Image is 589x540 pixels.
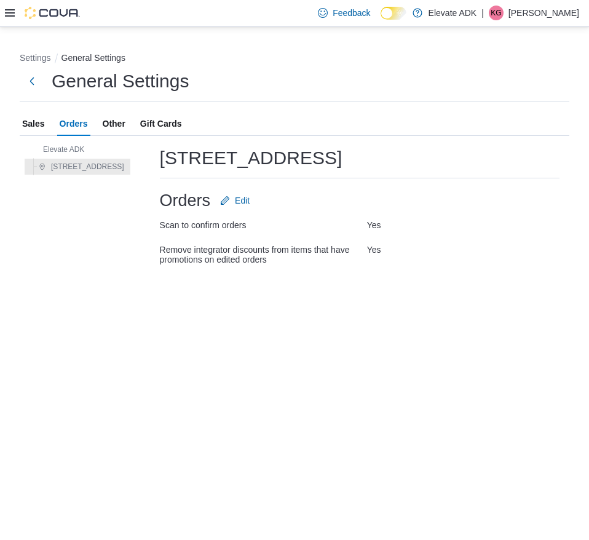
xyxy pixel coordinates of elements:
span: Remove integrator discounts from items that have promotions on edited orders [160,245,352,264]
h1: [STREET_ADDRESS] [160,146,342,170]
span: [STREET_ADDRESS] [51,162,124,172]
button: [STREET_ADDRESS] [34,159,129,174]
span: Sales [22,111,45,136]
input: Dark Mode [381,7,406,20]
span: Elevate ADK [43,145,84,154]
span: Edit [235,194,250,207]
nav: An example of EuiBreadcrumbs [20,52,569,66]
span: Feedback [333,7,370,19]
button: Edit [215,188,255,213]
p: | [481,6,484,20]
img: Cova [25,7,80,19]
h2: Orders [160,191,211,210]
button: General Settings [61,53,125,63]
span: Orders [60,111,88,136]
span: KG [491,6,501,20]
p: [PERSON_NAME] [508,6,579,20]
button: Next [20,69,44,93]
span: Other [103,111,125,136]
span: Gift Cards [140,111,182,136]
a: Feedback [313,1,375,25]
span: Scan to confirm orders [160,220,247,230]
div: Yes [367,245,559,264]
p: Elevate ADK [429,6,477,20]
button: Elevate ADK [26,142,89,157]
div: Yes [367,220,559,230]
h1: General Settings [52,69,189,93]
button: Settings [20,53,51,63]
div: Kevin Gannon [489,6,504,20]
